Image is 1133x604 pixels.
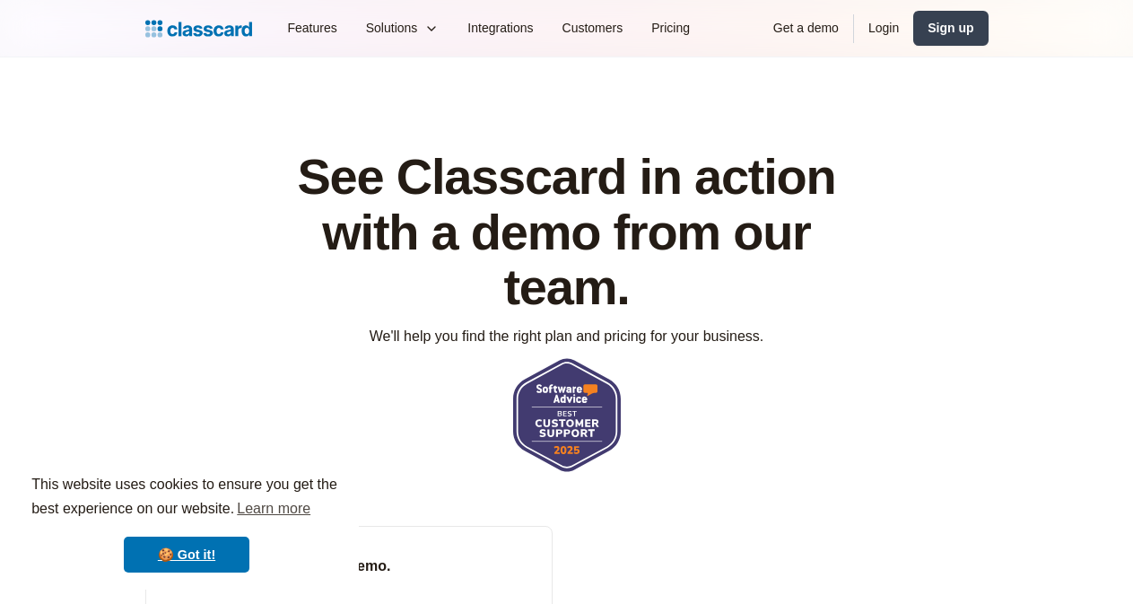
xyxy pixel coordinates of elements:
[928,19,973,38] div: Sign up
[31,474,342,522] span: This website uses cookies to ensure you get the best experience on our website.
[913,11,988,46] a: Sign up
[548,8,638,48] a: Customers
[352,8,454,48] div: Solutions
[298,148,836,315] strong: See Classcard in action with a demo from our team.
[366,19,418,38] div: Solutions
[453,8,547,48] a: Integrations
[274,8,352,48] a: Features
[854,8,913,48] a: Login
[145,16,252,41] a: Logo
[14,457,359,590] div: cookieconsent
[759,8,853,48] a: Get a demo
[124,537,249,573] a: dismiss cookie message
[370,326,763,347] p: We'll help you find the right plan and pricing for your business.
[637,8,704,48] a: Pricing
[234,495,313,522] a: learn more about cookies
